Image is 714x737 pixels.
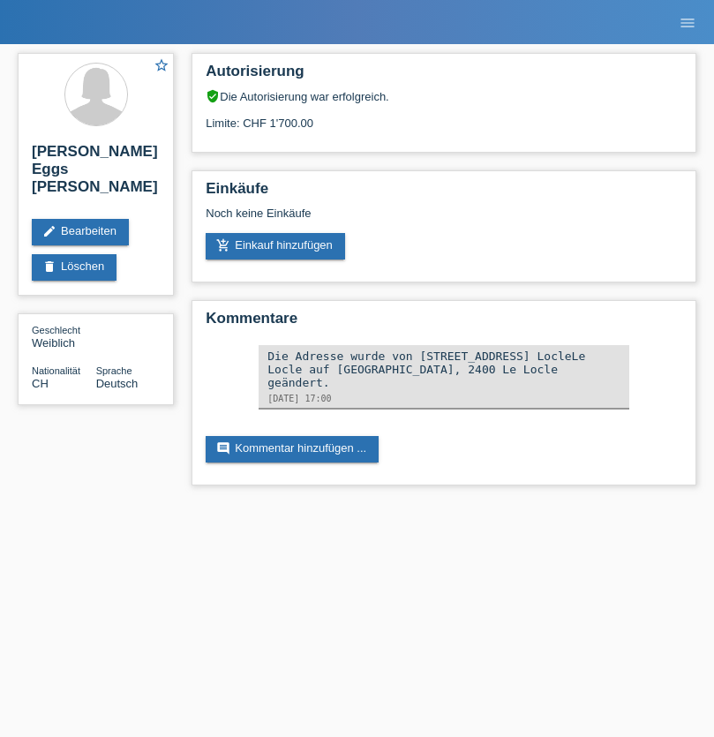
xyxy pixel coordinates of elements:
[206,310,682,336] h2: Kommentare
[32,365,80,376] span: Nationalität
[206,103,682,130] div: Limite: CHF 1'700.00
[154,57,169,76] a: star_border
[679,14,696,32] i: menu
[206,63,682,89] h2: Autorisierung
[32,143,160,205] h2: [PERSON_NAME] Eggs [PERSON_NAME]
[96,365,132,376] span: Sprache
[206,207,682,233] div: Noch keine Einkäufe
[216,441,230,455] i: comment
[32,219,129,245] a: editBearbeiten
[206,233,345,259] a: add_shopping_cartEinkauf hinzufügen
[206,89,220,103] i: verified_user
[42,259,56,274] i: delete
[96,377,139,390] span: Deutsch
[206,436,379,463] a: commentKommentar hinzufügen ...
[267,350,620,389] div: Die Adresse wurde von [STREET_ADDRESS] LocleLe Locle auf [GEOGRAPHIC_DATA], 2400 Le Locle geändert.
[32,377,49,390] span: Schweiz
[154,57,169,73] i: star_border
[32,325,80,335] span: Geschlecht
[42,224,56,238] i: edit
[206,89,682,103] div: Die Autorisierung war erfolgreich.
[216,238,230,252] i: add_shopping_cart
[267,394,620,403] div: [DATE] 17:00
[206,180,682,207] h2: Einkäufe
[32,254,116,281] a: deleteLöschen
[32,323,96,350] div: Weiblich
[670,17,705,27] a: menu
